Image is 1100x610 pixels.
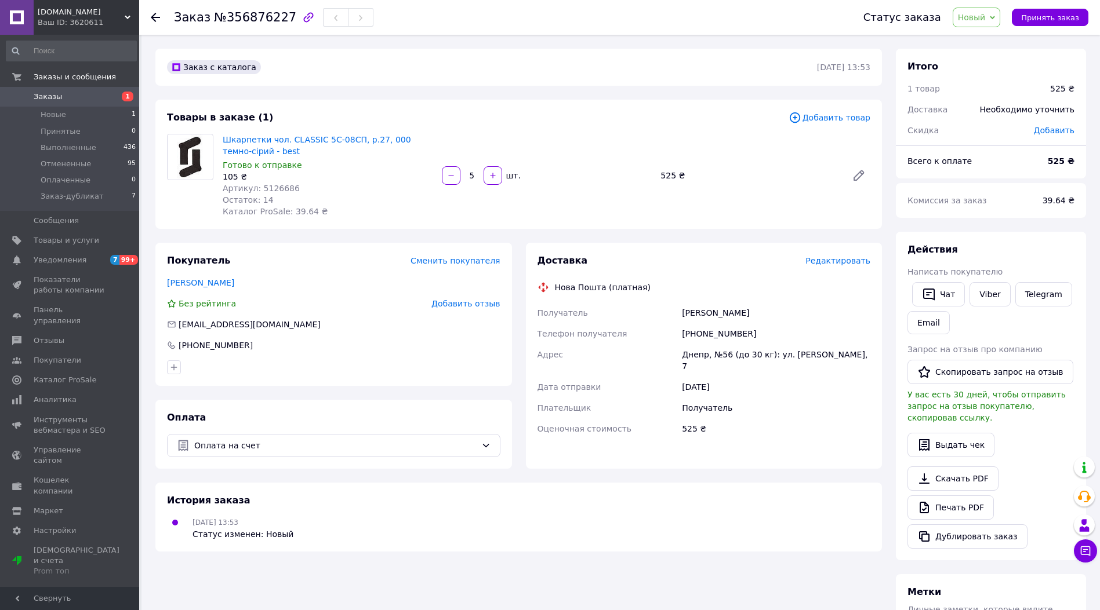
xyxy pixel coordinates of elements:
[223,135,411,156] a: Шкарпетки чол. CLASSIC 5С-08СП, р.27, 000 темно-сірий - best
[907,390,1066,422] span: У вас есть 30 дней, чтобы отправить запрос на отзыв покупателю, скопировав ссылку.
[817,63,870,72] time: [DATE] 13:53
[847,164,870,187] a: Редактировать
[110,255,119,265] span: 7
[538,424,632,433] span: Оценочная стоимость
[193,518,238,527] span: [DATE] 13:53
[411,256,500,265] span: Сменить покупателя
[132,175,136,185] span: 0
[41,175,90,185] span: Оплаченные
[538,255,588,266] span: Доставка
[907,311,950,334] button: Email
[38,17,139,28] div: Ваш ID: 3620611
[193,528,293,540] div: Статус изменен: Новый
[680,418,873,439] div: 525 ₴
[973,97,1081,122] div: Необходимо уточнить
[179,299,236,308] span: Без рейтинга
[907,244,958,255] span: Действия
[907,524,1028,549] button: Дублировать заказ
[194,439,477,452] span: Оплата на счет
[167,278,234,287] a: [PERSON_NAME]
[41,109,66,120] span: Новые
[174,10,210,24] span: Заказ
[177,339,254,351] div: [PHONE_NUMBER]
[34,72,116,82] span: Заказы и сообщения
[1074,539,1097,562] button: Чат с покупателем
[223,207,328,216] span: Каталог ProSale: 39.64 ₴
[151,12,160,23] div: Вернуться назад
[34,355,81,366] span: Покупатели
[538,350,563,359] span: Адрес
[34,415,107,436] span: Инструменты вебмастера и SEO
[34,255,86,265] span: Уведомления
[38,7,125,17] span: Besthop.com.ua
[680,302,873,323] div: [PERSON_NAME]
[132,191,136,202] span: 7
[34,215,79,226] span: Сообщения
[1043,196,1074,205] span: 39.64 ₴
[907,345,1043,354] span: Запрос на отзыв про компанию
[907,433,994,457] button: Выдать чек
[128,159,136,169] span: 95
[41,143,96,153] span: Выполненные
[167,412,206,423] span: Оплата
[34,545,119,577] span: [DEMOGRAPHIC_DATA] и счета
[1012,9,1088,26] button: Принять заказ
[538,308,588,317] span: Получатель
[6,41,137,61] input: Поиск
[214,10,296,24] span: №356876227
[34,305,107,326] span: Панель управления
[552,282,654,293] div: Нова Пошта (платная)
[538,329,627,338] span: Телефон получателя
[680,397,873,418] div: Получатель
[41,159,91,169] span: Отмененные
[907,267,1003,276] span: Написать покупателю
[223,160,302,170] span: Готово к отправке
[132,126,136,137] span: 0
[1050,83,1074,94] div: 525 ₴
[907,360,1073,384] button: Скопировать запрос на отзыв
[167,255,230,266] span: Покупатель
[122,92,133,101] span: 1
[173,134,208,180] img: Шкарпетки чол. CLASSIC 5С-08СП, р.27, 000 темно-сірий - best
[167,112,273,123] span: Товары в заказе (1)
[167,495,251,506] span: История заказа
[907,495,994,520] a: Печать PDF
[805,256,870,265] span: Редактировать
[223,171,433,182] div: 105 ₴
[223,195,274,204] span: Остаток: 14
[34,506,63,516] span: Маркет
[907,466,999,491] a: Скачать PDF
[119,255,139,265] span: 99+
[907,196,987,205] span: Комиссия за заказ
[789,111,870,124] span: Добавить товар
[680,377,873,397] div: [DATE]
[958,13,986,22] span: Новый
[223,184,300,193] span: Артикул: 5126686
[34,235,99,246] span: Товары и услуги
[34,445,107,466] span: Управление сайтом
[34,375,96,385] span: Каталог ProSale
[907,586,941,597] span: Метки
[132,109,136,120] span: 1
[167,60,261,74] div: Заказ с каталога
[503,170,522,181] div: шт.
[656,167,843,184] div: 525 ₴
[34,525,76,536] span: Настройки
[538,382,601,392] span: Дата отправки
[41,126,81,137] span: Принятые
[34,275,107,295] span: Показатели работы компании
[431,299,500,308] span: Добавить отзыв
[907,156,972,166] span: Всего к оплате
[907,126,939,135] span: Скидка
[34,566,119,576] div: Prom топ
[34,475,107,496] span: Кошелек компании
[34,92,62,102] span: Заказы
[538,403,591,412] span: Плательщик
[907,84,940,93] span: 1 товар
[863,12,941,23] div: Статус заказа
[179,320,321,329] span: [EMAIL_ADDRESS][DOMAIN_NAME]
[34,395,77,405] span: Аналитика
[1015,282,1072,306] a: Telegram
[970,282,1010,306] a: Viber
[41,191,104,202] span: Заказ-дубликат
